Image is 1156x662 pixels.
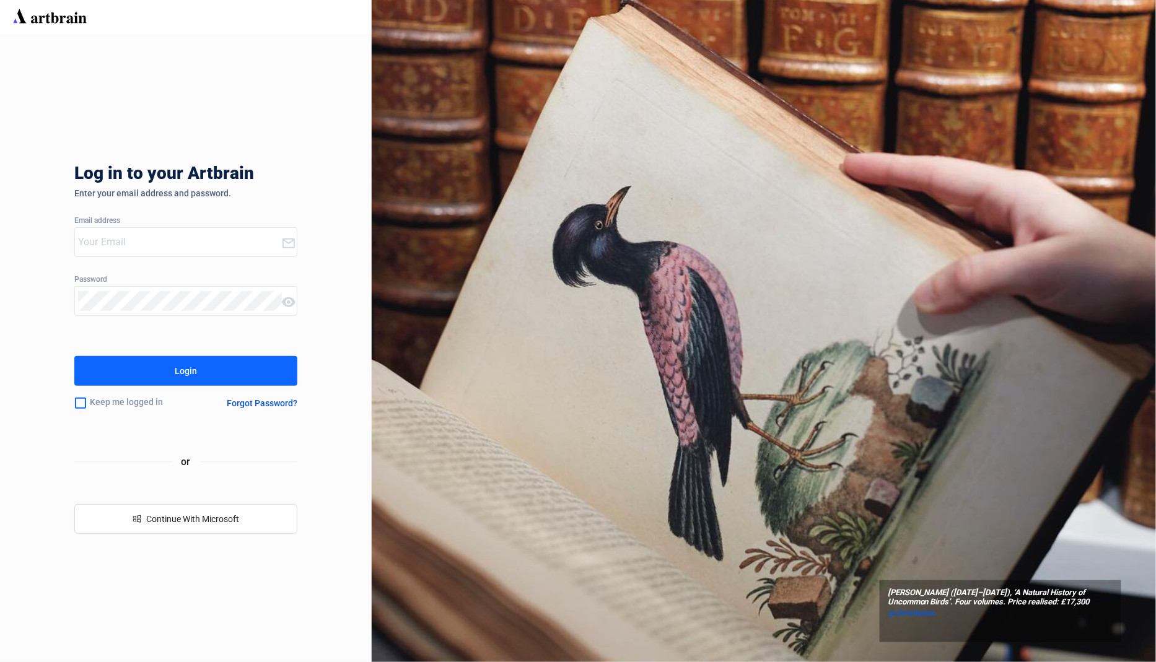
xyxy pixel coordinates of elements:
[888,588,1113,607] span: [PERSON_NAME] ([DATE]–[DATE]), ‘A Natural History of Uncommon Birds’. Four volumes. Price realise...
[146,514,239,524] span: Continue With Microsoft
[74,188,297,198] div: Enter your email address and password.
[74,163,446,188] div: Log in to your Artbrain
[74,504,297,534] button: windowsContinue With Microsoft
[888,607,1113,619] a: @christiesinc
[74,356,297,386] button: Login
[74,276,297,284] div: Password
[172,454,201,469] span: or
[227,398,297,408] div: Forgot Password?
[175,361,197,381] div: Login
[74,390,197,416] div: Keep me logged in
[888,608,937,617] span: @christiesinc
[133,515,141,523] span: windows
[78,232,281,252] input: Your Email
[74,217,297,225] div: Email address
